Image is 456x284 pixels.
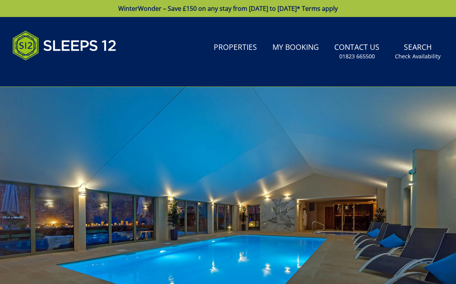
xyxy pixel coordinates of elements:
img: Sleeps 12 [12,26,117,65]
a: Properties [211,39,260,56]
a: SearchCheck Availability [392,39,444,64]
iframe: Customer reviews powered by Trustpilot [9,70,90,76]
small: Check Availability [395,53,441,60]
a: Contact Us01823 665500 [331,39,383,64]
small: 01823 665500 [339,53,375,60]
a: My Booking [269,39,322,56]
